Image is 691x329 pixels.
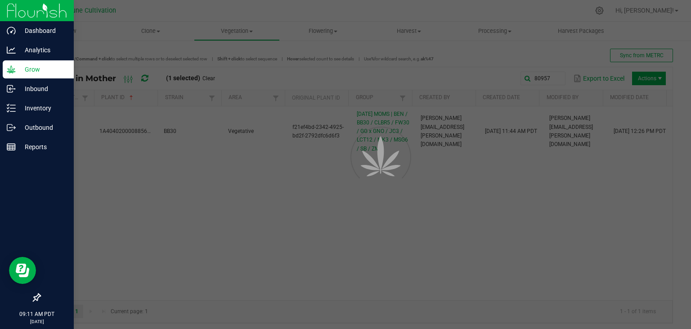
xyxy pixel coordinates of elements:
[16,142,70,152] p: Reports
[16,45,70,55] p: Analytics
[7,142,16,151] inline-svg: Reports
[7,26,16,35] inline-svg: Dashboard
[7,46,16,55] inline-svg: Analytics
[7,104,16,113] inline-svg: Inventory
[16,25,70,36] p: Dashboard
[16,64,70,75] p: Grow
[7,84,16,93] inline-svg: Inbound
[16,122,70,133] p: Outbound
[16,103,70,114] p: Inventory
[4,318,70,325] p: [DATE]
[7,123,16,132] inline-svg: Outbound
[16,83,70,94] p: Inbound
[7,65,16,74] inline-svg: Grow
[4,310,70,318] p: 09:11 AM PDT
[9,257,36,284] iframe: Resource center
